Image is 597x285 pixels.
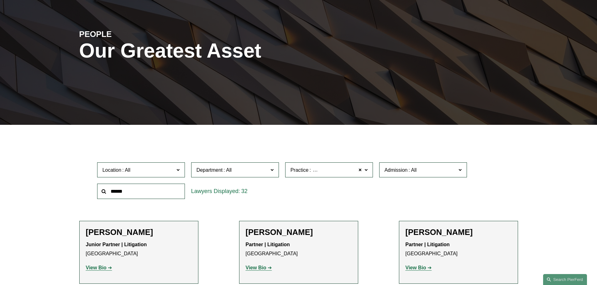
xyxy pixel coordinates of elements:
span: 32 [241,188,248,194]
span: Admission [385,167,408,173]
p: [GEOGRAPHIC_DATA] [86,240,192,258]
span: Practice [291,167,309,173]
h2: [PERSON_NAME] [246,227,352,237]
strong: View Bio [86,265,107,270]
a: View Bio [406,265,432,270]
h4: PEOPLE [79,29,189,39]
h2: [PERSON_NAME] [86,227,192,237]
strong: Partner | Litigation [246,242,290,247]
strong: Junior Partner | Litigation [86,242,147,247]
span: Location [102,167,122,173]
span: Cyber, Privacy & Technology [312,166,375,174]
h2: [PERSON_NAME] [406,227,511,237]
a: View Bio [246,265,272,270]
span: Department [196,167,223,173]
strong: Partner | Litigation [406,242,450,247]
a: Search this site [543,274,587,285]
a: View Bio [86,265,112,270]
strong: View Bio [406,265,426,270]
h1: Our Greatest Asset [79,39,372,62]
p: [GEOGRAPHIC_DATA] [406,240,511,258]
strong: View Bio [246,265,266,270]
p: [GEOGRAPHIC_DATA] [246,240,352,258]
